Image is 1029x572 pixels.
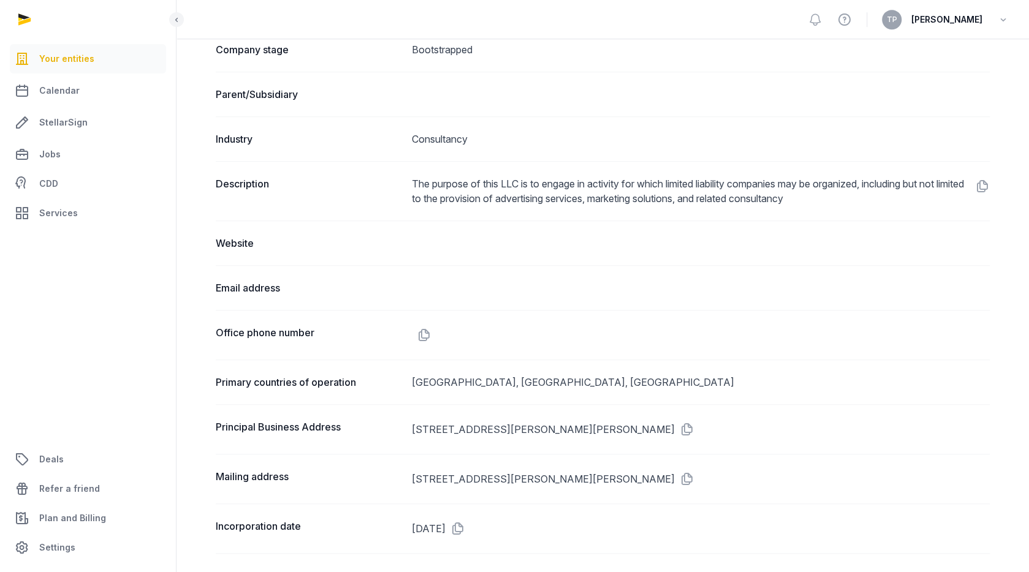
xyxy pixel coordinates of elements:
dd: [GEOGRAPHIC_DATA], [GEOGRAPHIC_DATA], [GEOGRAPHIC_DATA] [412,375,990,389]
dd: [DATE] [412,519,990,538]
dt: Primary countries of operation [216,375,402,389]
dt: Parent/Subsidiary [216,87,402,102]
dt: Website [216,236,402,250]
a: Services [10,198,166,228]
span: Refer a friend [39,481,100,496]
dt: Email address [216,280,402,295]
span: Deals [39,452,64,467]
dt: Description [216,176,402,206]
button: TP [882,10,902,29]
span: Plan and Billing [39,511,106,525]
span: Settings [39,540,75,555]
a: Refer a friend [10,474,166,503]
a: Settings [10,533,166,562]
span: TP [887,16,897,23]
a: Plan and Billing [10,503,166,533]
a: Calendar [10,76,166,105]
span: Your entities [39,51,94,66]
dt: Incorporation date [216,519,402,538]
span: Jobs [39,147,61,162]
dd: Bootstrapped [412,42,990,57]
span: Services [39,206,78,220]
dd: [STREET_ADDRESS][PERSON_NAME][PERSON_NAME] [412,469,990,489]
a: Jobs [10,140,166,169]
dt: Company stage [216,42,402,57]
dd: Consultancy [412,132,990,146]
dt: Office phone number [216,325,402,345]
a: StellarSign [10,108,166,137]
a: Your entities [10,44,166,73]
a: CDD [10,171,166,196]
iframe: Chat Widget [808,430,1029,572]
dt: Industry [216,132,402,146]
dt: Mailing address [216,469,402,489]
span: CDD [39,176,58,191]
a: Deals [10,445,166,474]
dd: The purpose of this LLC is to engage in activity for which limited liability companies may be org... [412,176,990,206]
span: StellarSign [39,115,88,130]
span: Calendar [39,83,80,98]
dt: Principal Business Address [216,420,402,439]
dd: [STREET_ADDRESS][PERSON_NAME][PERSON_NAME] [412,420,990,439]
span: [PERSON_NAME] [911,12,982,27]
